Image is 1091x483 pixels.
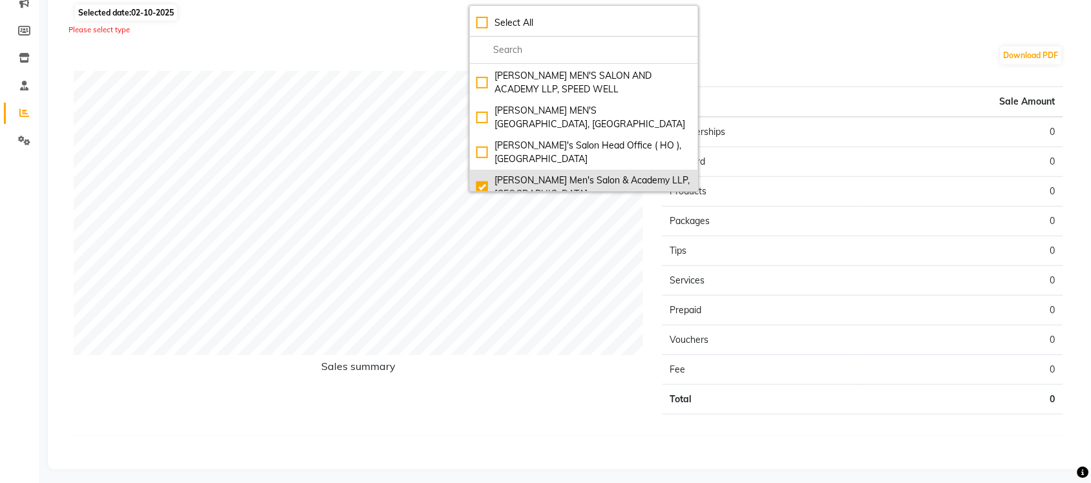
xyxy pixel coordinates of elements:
th: Type [662,87,863,118]
td: Products [662,177,863,207]
td: 0 [863,117,1063,147]
span: 02-10-2025 [131,8,174,17]
div: [PERSON_NAME]'s Salon Head Office ( HO ), [GEOGRAPHIC_DATA] [476,139,692,166]
input: multiselect-search [476,43,692,57]
div: Select All [476,16,692,30]
td: 0 [863,236,1063,266]
td: Packages [662,207,863,236]
td: Gift card [662,147,863,177]
td: 0 [863,296,1063,325]
h6: Sales summary [74,360,643,378]
div: Please select type [69,25,1074,36]
td: Prepaid [662,296,863,325]
td: 0 [863,385,1063,415]
td: 0 [863,147,1063,177]
div: [PERSON_NAME] Men's Salon & Academy LLP, [GEOGRAPHIC_DATA] [476,174,692,201]
td: 0 [863,177,1063,207]
td: 0 [863,207,1063,236]
td: 0 [863,355,1063,385]
button: Download PDF [1001,46,1062,65]
span: Selected date: [75,5,177,21]
th: Sale Amount [863,87,1063,118]
td: Services [662,266,863,296]
td: Fee [662,355,863,385]
td: 0 [863,266,1063,296]
td: Memberships [662,117,863,147]
td: Total [662,385,863,415]
td: 0 [863,325,1063,355]
td: Tips [662,236,863,266]
div: [PERSON_NAME] MEN'S SALON AND ACADEMY LLP, SPEED WELL [476,69,692,96]
div: [PERSON_NAME] MEN'S [GEOGRAPHIC_DATA], [GEOGRAPHIC_DATA] [476,104,692,131]
td: Vouchers [662,325,863,355]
